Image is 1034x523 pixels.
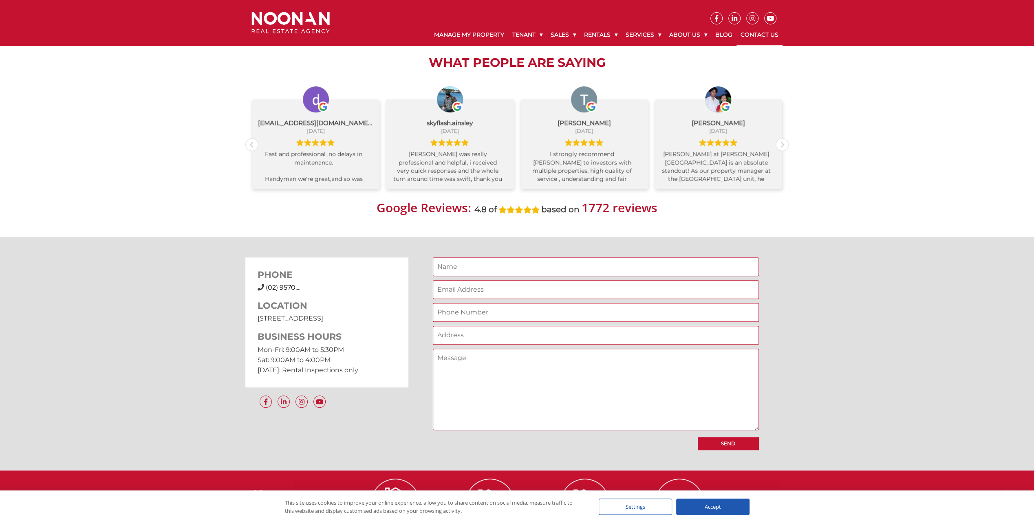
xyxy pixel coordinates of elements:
[571,86,597,112] img: Tony Zoghbi profile picture
[304,139,311,146] img: Google
[580,24,622,45] a: Rentals
[433,257,759,276] input: Name
[527,127,642,134] div: [DATE]
[437,86,463,112] img: skyflash.ainsley profile picture
[461,139,469,146] img: Google
[392,119,507,127] div: skyflash.ainsley
[707,139,714,146] img: Google
[736,24,783,46] a: Contact Us
[430,24,508,45] a: Manage My Property
[573,139,580,146] img: Google
[303,86,329,112] img: dbaddour2@bigpond.com baddour1 profile picture
[438,139,445,146] img: Google
[508,24,547,45] a: Tenant
[392,150,507,183] div: [PERSON_NAME] was really professional and helpful, i received very quick responses and the whole ...
[541,204,580,214] strong: based on
[433,280,759,299] input: Email Address
[661,150,776,183] div: [PERSON_NAME] at [PERSON_NAME][GEOGRAPHIC_DATA] is an absolute standout! As our property manager ...
[433,257,759,450] form: Contact form
[320,139,327,146] img: Google
[714,139,722,146] img: Google
[676,499,750,515] div: Accept
[258,301,396,311] h3: LOCATION
[720,101,731,112] img: Google
[251,12,330,33] img: Noonan Real Estate Agency
[392,127,507,134] div: [DATE]
[527,150,642,183] div: I strongly recommend [PERSON_NAME] to investors with multiple properties, high quality of service...
[699,139,706,146] img: Google
[433,326,759,345] input: Address
[599,499,672,515] div: Settings
[596,139,603,146] img: Google
[258,355,396,365] p: Sat: 9:00AM to 4:00PM
[430,139,438,146] img: Google
[711,24,736,45] a: Blog
[318,101,328,112] img: Google
[665,24,711,45] a: About Us
[245,55,789,70] h2: What People are Saying
[285,499,582,515] div: This site uses cookies to improve your online experience, allow you to share content on social me...
[452,101,463,112] img: Google
[327,139,335,146] img: Google
[258,313,396,323] p: [STREET_ADDRESS]
[622,24,665,45] a: Services
[705,86,731,112] img: Ranjan Chatterjee profile picture
[547,24,580,45] a: Sales
[446,139,453,146] img: Google
[246,138,258,151] div: Previous review
[588,139,595,146] img: Google
[474,204,497,214] strong: 4.8 of
[580,139,588,146] img: Google
[722,139,730,146] img: Google
[266,283,300,291] a: Click to reveal phone number
[258,345,396,355] p: Mon-Fri: 9:00AM to 5:30PM
[527,119,642,127] div: [PERSON_NAME]
[586,101,597,112] img: Google
[730,139,737,146] img: Google
[258,365,396,375] p: [DATE]: Rental Inspections only
[312,139,319,146] img: Google
[565,139,572,146] img: Google
[433,303,759,322] input: Phone Number
[454,139,461,146] img: Google
[776,138,788,151] div: Next review
[296,139,304,146] img: Google
[377,199,471,216] strong: Google Reviews:
[258,270,396,280] h3: PHONE
[582,199,657,216] strong: 1772 reviews
[258,332,396,342] h3: BUSINESS HOURS
[266,283,300,291] span: (02) 9570....
[661,119,776,127] div: [PERSON_NAME]
[258,127,373,134] div: [DATE]
[661,127,776,134] div: [DATE]
[698,437,759,450] input: Send
[258,150,373,183] div: Fast and professional ,no delays in maintenance. Handyman we're great,and so was Faith ,who facil...
[258,119,373,127] div: [EMAIL_ADDRESS][DOMAIN_NAME] baddour1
